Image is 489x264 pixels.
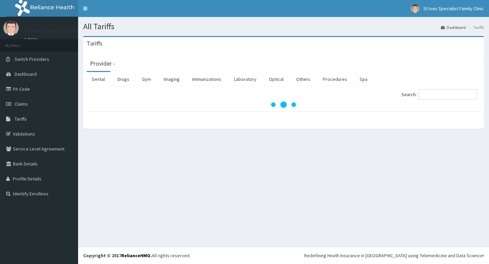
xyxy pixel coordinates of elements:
[467,24,484,30] li: Tariffs
[270,91,297,118] svg: audio-loading
[78,247,489,264] footer: All rights reserved.
[121,252,150,259] a: RelianceHMO
[318,72,352,86] a: Procedures
[137,72,157,86] a: Gym
[15,56,49,62] span: Switch Providers
[15,116,27,122] span: Tariffs
[401,89,477,100] label: Search:
[419,89,477,100] input: Search:
[411,4,419,13] img: User Image
[15,71,37,77] span: Dashboard
[83,22,484,31] h1: All Tariffs
[264,72,289,86] a: Optical
[229,72,262,86] a: Laboratory
[24,37,40,42] a: Online
[441,24,466,30] a: Dashboard
[423,5,484,12] span: St Ives Specialist Family Clinic
[112,72,135,86] a: Drugs
[158,72,185,86] a: Imaging
[87,72,110,86] a: Dental
[90,60,115,67] h3: Provider -
[354,72,373,86] a: Spa
[291,72,316,86] a: Others
[83,252,152,259] strong: Copyright © 2017 .
[3,20,19,36] img: User Image
[24,28,103,34] p: St Ives Specialist Family Clinic
[15,101,28,107] span: Claims
[87,40,103,47] h3: Tariffs
[187,72,227,86] a: Immunizations
[304,252,484,259] div: Redefining Heath Insurance in [GEOGRAPHIC_DATA] using Telemedicine and Data Science!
